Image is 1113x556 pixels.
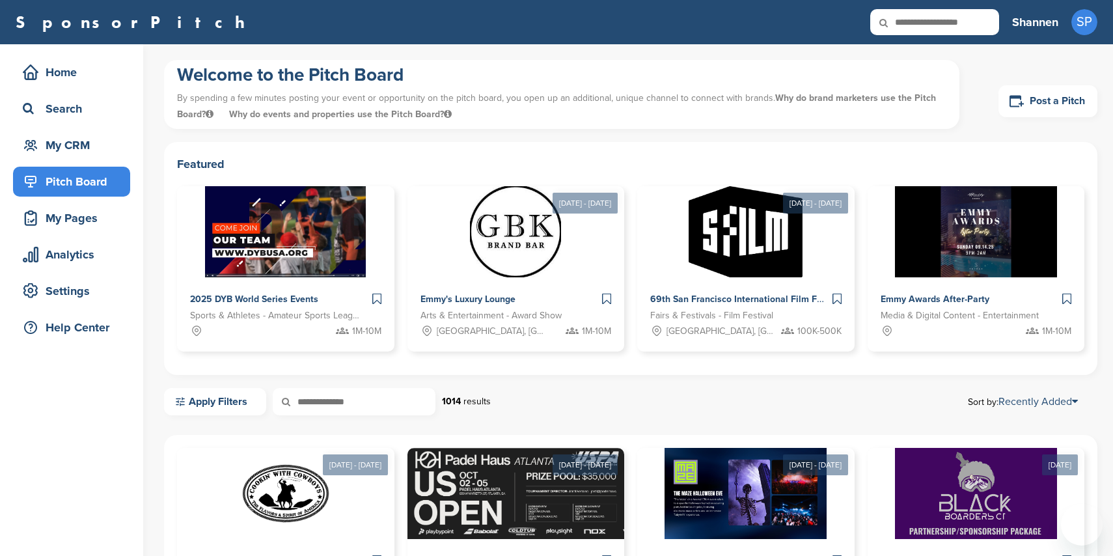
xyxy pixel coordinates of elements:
span: 2025 DYB World Series Events [190,294,318,305]
img: Sponsorpitch & [689,186,803,277]
span: Media & Digital Content - Entertainment [881,309,1039,323]
div: [DATE] - [DATE] [783,454,848,475]
a: My CRM [13,130,130,160]
a: Home [13,57,130,87]
span: [GEOGRAPHIC_DATA], [GEOGRAPHIC_DATA] [437,324,545,339]
span: 69th San Francisco International Film Festival [650,294,845,305]
a: SponsorPitch [16,14,253,31]
a: Pitch Board [13,167,130,197]
h1: Welcome to the Pitch Board [177,63,946,87]
a: [DATE] - [DATE] Sponsorpitch & Emmy's Luxury Lounge Arts & Entertainment - Award Show [GEOGRAPHIC... [407,165,625,352]
div: Help Center [20,316,130,339]
a: Recently Added [998,395,1078,408]
div: Settings [20,279,130,303]
div: Pitch Board [20,170,130,193]
span: 1M-10M [352,324,381,339]
div: My Pages [20,206,130,230]
span: 100K-500K [797,324,842,339]
h2: Featured [177,155,1084,173]
a: My Pages [13,203,130,233]
img: Sponsorpitch & [240,448,331,539]
iframe: Button to launch messaging window [1061,504,1103,546]
p: By spending a few minutes posting your event or opportunity on the pitch board, you open up an ad... [177,87,946,126]
div: Home [20,61,130,84]
a: Apply Filters [164,388,266,415]
span: Sports & Athletes - Amateur Sports Leagues [190,309,362,323]
img: Sponsorpitch & [895,448,1057,539]
a: Shannen [1012,8,1058,36]
div: My CRM [20,133,130,157]
span: results [463,396,491,407]
div: [DATE] - [DATE] [553,454,618,475]
div: Search [20,97,130,120]
span: Fairs & Festivals - Film Festival [650,309,773,323]
a: Help Center [13,313,130,342]
img: Sponsorpitch & [895,186,1057,277]
div: Analytics [20,243,130,266]
h3: Shannen [1012,13,1058,31]
span: Arts & Entertainment - Award Show [420,309,562,323]
div: [DATE] - [DATE] [323,454,388,475]
a: Settings [13,276,130,306]
a: Sponsorpitch & Emmy Awards After-Party Media & Digital Content - Entertainment 1M-10M [868,186,1085,352]
span: Emmy's Luxury Lounge [420,294,515,305]
span: [GEOGRAPHIC_DATA], [GEOGRAPHIC_DATA] [666,324,775,339]
span: 1M-10M [1042,324,1071,339]
span: Why do events and properties use the Pitch Board? [229,109,452,120]
div: [DATE] [1042,454,1078,475]
img: Sponsorpitch & [470,186,561,277]
a: Search [13,94,130,124]
strong: 1014 [442,396,461,407]
img: Sponsorpitch & [665,448,827,539]
img: Sponsorpitch & [407,448,749,539]
img: Sponsorpitch & [205,186,366,277]
a: Sponsorpitch & 2025 DYB World Series Events Sports & Athletes - Amateur Sports Leagues 1M-10M [177,186,394,352]
a: Post a Pitch [998,85,1097,117]
span: SP [1071,9,1097,35]
span: 1M-10M [582,324,611,339]
span: Sort by: [968,396,1078,407]
a: [DATE] - [DATE] Sponsorpitch & 69th San Francisco International Film Festival Fairs & Festivals -... [637,165,855,352]
div: [DATE] - [DATE] [783,193,848,214]
div: [DATE] - [DATE] [553,193,618,214]
a: Analytics [13,240,130,270]
span: Emmy Awards After-Party [881,294,989,305]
